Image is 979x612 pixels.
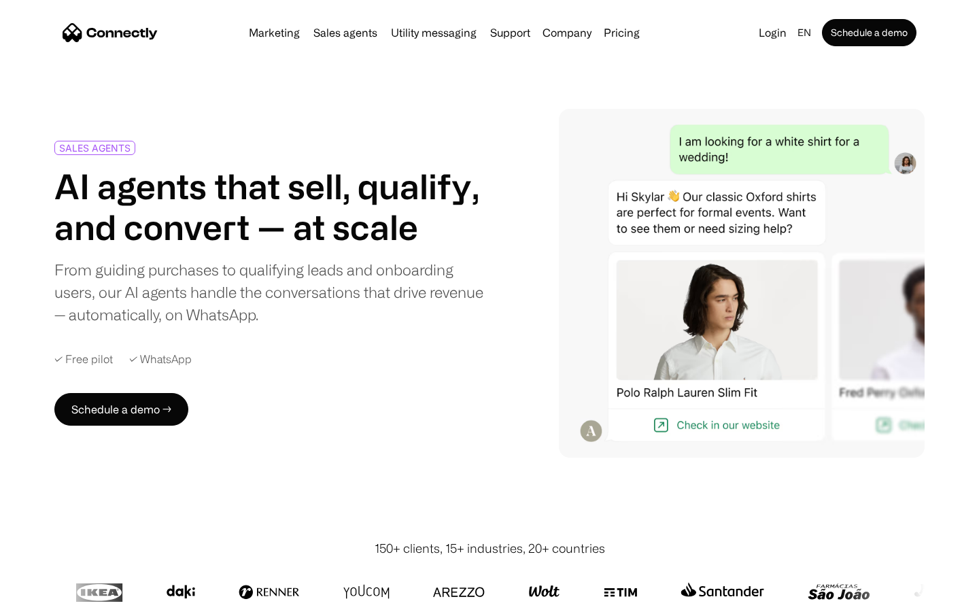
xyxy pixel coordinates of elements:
[753,23,792,42] a: Login
[797,23,811,42] div: en
[243,27,305,38] a: Marketing
[54,393,188,426] a: Schedule a demo →
[822,19,916,46] a: Schedule a demo
[14,587,82,607] aside: Language selected: English
[54,258,484,326] div: From guiding purchases to qualifying leads and onboarding users, our AI agents handle the convers...
[308,27,383,38] a: Sales agents
[385,27,482,38] a: Utility messaging
[485,27,536,38] a: Support
[129,353,192,366] div: ✓ WhatsApp
[59,143,131,153] div: SALES AGENTS
[54,353,113,366] div: ✓ Free pilot
[27,588,82,607] ul: Language list
[54,166,484,248] h1: AI agents that sell, qualify, and convert — at scale
[598,27,645,38] a: Pricing
[543,23,591,42] div: Company
[375,539,605,558] div: 150+ clients, 15+ industries, 20+ countries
